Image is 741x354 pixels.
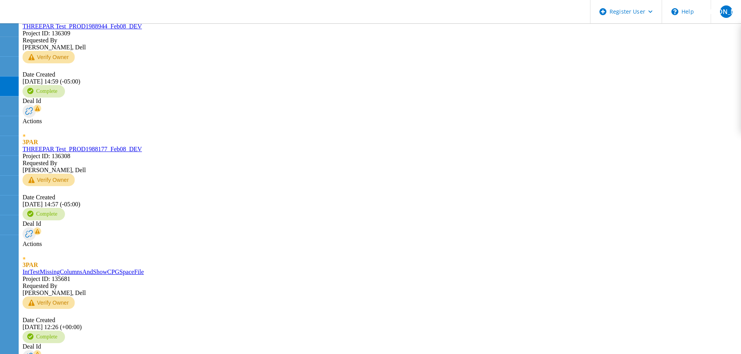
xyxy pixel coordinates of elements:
button: Verify Owner [23,174,75,186]
div: [DATE] 14:57 (-05:00) [23,194,738,208]
span: Project ID: 135681 [23,276,70,282]
div: Actions [23,241,738,248]
a: IntTestMissingColumnsAndShowCPGSpaceFile [23,269,144,275]
div: Complete [23,208,65,220]
div: Deal Id [23,98,738,105]
button: Verify Owner [23,296,75,309]
span: Project ID: 136309 [23,30,70,37]
a: THREEPAR Test_PROD1988177_Feb08_DEV [23,146,142,152]
div: [DATE] 12:26 (+00:00) [23,317,738,331]
div: Complete [23,85,65,98]
div: [DATE] 14:59 (-05:00) [23,71,738,85]
span: 3PAR [23,262,38,268]
div: Requested By [23,37,738,44]
a: Live Optics Dashboard [8,15,91,22]
div: Deal Id [23,220,738,227]
span: Project ID: 136308 [23,153,70,159]
div: Requested By [23,160,738,167]
div: [PERSON_NAME], Dell [23,160,738,174]
div: [PERSON_NAME], Dell [23,283,738,296]
div: Requested By [23,283,738,289]
div: Complete [23,331,65,343]
span: 3PAR [23,139,38,145]
div: Date Created [23,71,738,78]
div: Date Created [23,194,738,201]
div: [PERSON_NAME], Dell [23,37,738,51]
div: Actions [23,118,738,125]
div: Deal Id [23,343,738,350]
a: THREEPAR Test_PROD1988944_Feb08_DEV [23,23,142,30]
div: Date Created [23,317,738,324]
button: Verify Owner [23,51,75,63]
svg: \n [671,8,678,15]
